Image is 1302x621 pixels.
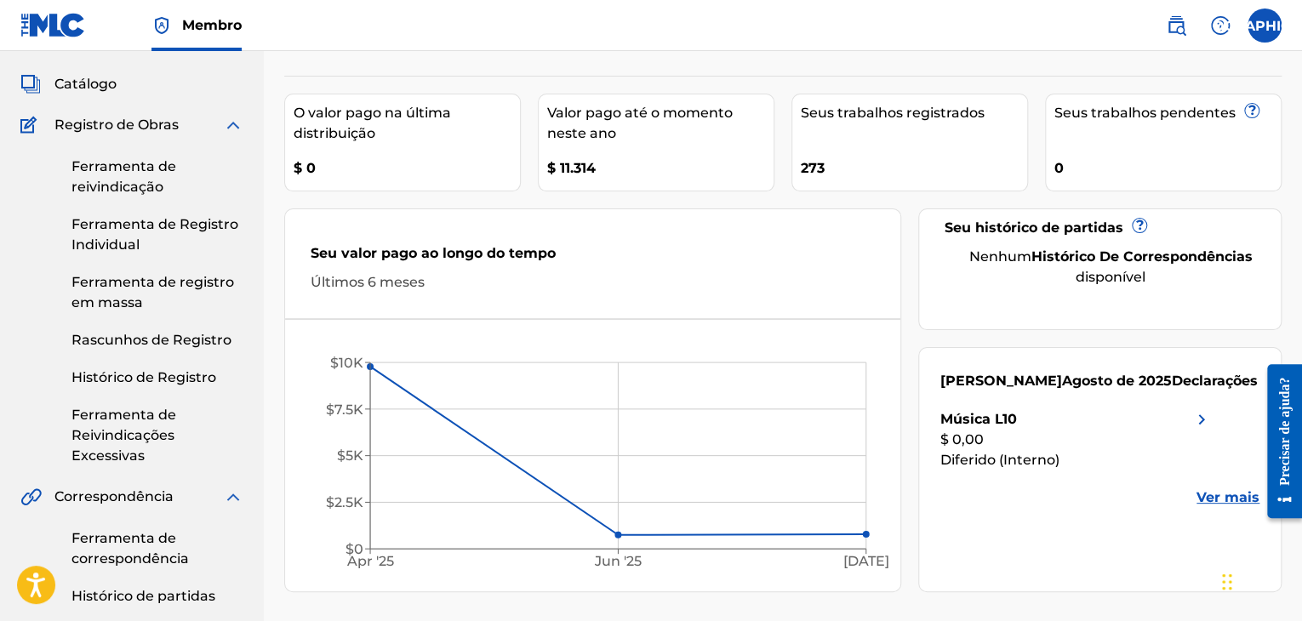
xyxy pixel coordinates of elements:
[1031,248,1253,265] font: histórico de correspondências
[1166,15,1186,36] img: procurar
[940,431,984,447] font: $ 0,00
[940,411,1017,427] font: Música L10
[71,214,243,255] a: Ferramenta de Registro Individual
[1136,217,1144,233] font: ?
[547,160,596,176] font: $ 11.314
[294,105,451,141] font: O valor pago na última distribuição
[71,528,243,569] a: Ferramenta de correspondência
[1159,9,1193,43] a: Pesquisa pública
[337,447,363,464] tspan: $5K
[20,33,112,54] a: ResumoResumo
[945,219,1123,236] font: Seu histórico de partidas
[223,115,243,135] img: expandir
[71,332,231,348] font: Rascunhos de Registro
[1191,409,1212,430] img: ícone de divisa direita
[1196,489,1259,505] font: Ver mais
[20,74,117,94] a: CatálogoCatálogo
[1196,487,1259,508] a: Ver mais
[1222,556,1232,607] div: Arrastar
[20,13,86,37] img: Logotipo da MLC
[1076,269,1145,285] font: disponível
[151,15,172,36] img: Titular dos direitos autorais
[330,355,363,371] tspan: $10K
[71,158,176,195] font: Ferramenta de reivindicação
[71,405,243,466] a: Ferramenta de Reivindicações Excessivas
[940,409,1212,470] a: Música L10ícone de divisa direita$ 0,00Diferido (Interno)
[71,530,189,567] font: Ferramenta de correspondência
[801,160,825,176] font: 273
[1062,373,1172,389] font: Agosto de 2025
[20,74,41,94] img: Catálogo
[71,367,243,388] a: Histórico de Registro
[20,115,43,135] img: Registro de Obras
[1054,160,1064,176] font: 0
[71,407,176,464] font: Ferramenta de Reivindicações Excessivas
[547,105,733,141] font: Valor pago até o momento neste ano
[223,487,243,507] img: expandir
[1248,9,1282,43] div: Menu do usuário
[1254,350,1302,533] iframe: Centro de Recursos
[54,488,174,504] font: Correspondência
[71,369,216,385] font: Histórico de Registro
[594,553,642,569] tspan: Jun '25
[346,553,394,569] tspan: Apr '25
[71,588,215,604] font: Histórico de partidas
[71,274,234,310] font: Ferramenta de registro em massa
[71,330,243,350] a: Rascunhos de Registro
[54,117,179,133] font: Registro de Obras
[940,373,1062,389] font: [PERSON_NAME]
[1217,539,1302,621] div: Widget de chat
[311,274,425,290] font: Últimos 6 meses
[71,157,243,197] a: Ferramenta de reivindicação
[71,272,243,313] a: Ferramenta de registro em massa
[1217,539,1302,621] iframe: Widget de bate-papo
[326,494,363,510] tspan: $2.5K
[940,452,1059,468] font: Diferido (Interno)
[71,586,243,607] a: Histórico de partidas
[182,17,242,33] font: Membro
[20,487,42,507] img: Correspondência
[969,248,1031,265] font: Nenhum
[1203,9,1237,43] div: Ajuda
[345,541,363,557] tspan: $0
[311,245,556,261] font: Seu valor pago ao longo do tempo
[71,216,238,253] font: Ferramenta de Registro Individual
[1172,373,1258,389] font: Declarações
[326,401,363,417] tspan: $7.5K
[801,105,985,121] font: Seus trabalhos registrados
[54,76,117,92] font: Catálogo
[294,160,316,176] font: $ 0
[843,553,889,569] tspan: [DATE]
[1054,105,1236,121] font: Seus trabalhos pendentes
[1210,15,1231,36] img: ajuda
[1248,102,1256,118] font: ?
